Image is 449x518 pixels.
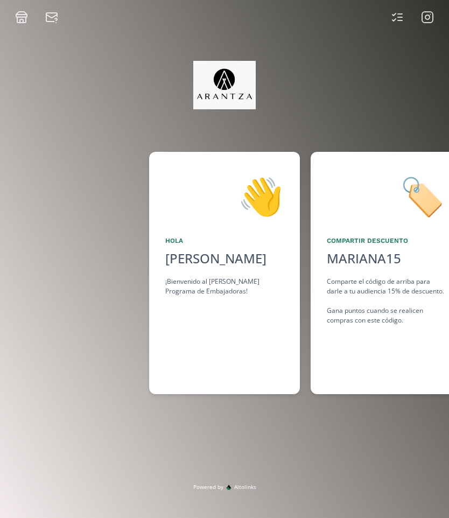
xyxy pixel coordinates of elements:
[327,249,401,268] div: MARIANA15
[193,483,223,491] span: Powered by
[327,277,445,325] div: Comparte el código de arriba para darle a tu audiencia 15% de descuento. Gana puntos cuando se re...
[327,168,445,223] div: 🏷️
[165,168,284,223] div: 👋
[165,236,284,246] div: Hola
[234,483,256,491] span: Altolinks
[193,61,256,109] img: jpq5Bx5xx2a5
[165,277,284,296] div: ¡Bienvenido al [PERSON_NAME] Programa de Embajadoras!
[165,249,284,268] div: [PERSON_NAME]
[226,485,231,490] img: favicon-32x32.png
[327,236,445,246] div: Compartir Descuento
